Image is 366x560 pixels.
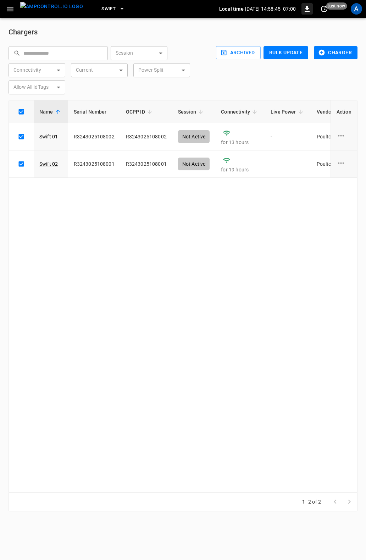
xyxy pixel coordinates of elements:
a: Swift 01 [39,133,58,140]
span: Swift [101,5,116,13]
p: Local time [219,5,244,12]
a: Swift 02 [39,160,58,168]
span: just now [326,2,347,10]
p: [DATE] 14:58:45 -07:00 [245,5,296,12]
td: R3243025108002 [120,123,172,150]
button: set refresh interval [318,3,330,15]
span: Vendor [317,108,343,116]
div: profile-icon [351,3,362,15]
h6: Chargers [9,26,357,38]
td: - [265,123,311,150]
span: OCPP ID [126,108,154,116]
button: Swift [99,2,128,16]
div: charge point options [337,159,351,169]
button: Charger [314,46,357,59]
p: for 19 hours [221,166,259,173]
span: Session [178,108,205,116]
th: Action [331,100,357,123]
button: Archived [216,46,261,59]
div: Not Active [178,130,210,143]
span: Name [39,108,62,116]
td: R3243025108001 [68,150,120,178]
div: Not Active [178,158,210,170]
div: charge point options [337,131,351,142]
p: 1–2 of 2 [302,498,321,505]
img: ampcontrol.io logo [20,2,83,11]
td: Poulton [311,150,348,178]
td: Poulton [311,123,348,150]
td: R3243025108001 [120,150,172,178]
th: Serial Number [68,100,120,123]
span: Live Power [271,108,305,116]
button: Bulk update [264,46,308,59]
td: R3243025108002 [68,123,120,150]
span: Connectivity [221,108,259,116]
p: for 13 hours [221,139,259,146]
td: - [265,150,311,178]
